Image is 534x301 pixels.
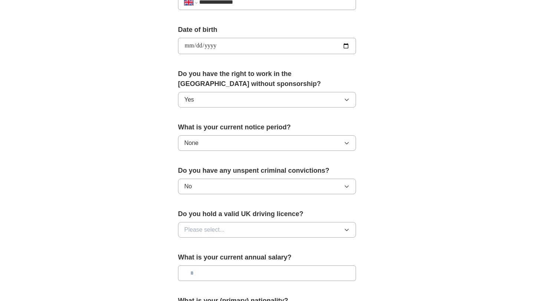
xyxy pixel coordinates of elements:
button: Yes [178,92,356,107]
span: None [184,139,198,148]
button: No [178,179,356,194]
label: Do you hold a valid UK driving licence? [178,209,356,219]
span: Please select... [184,225,225,234]
label: What is your current annual salary? [178,252,356,262]
button: Please select... [178,222,356,238]
button: None [178,135,356,151]
span: No [184,182,192,191]
label: Do you have the right to work in the [GEOGRAPHIC_DATA] without sponsorship? [178,69,356,89]
label: Date of birth [178,25,356,35]
span: Yes [184,95,194,104]
label: What is your current notice period? [178,122,356,132]
label: Do you have any unspent criminal convictions? [178,166,356,176]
